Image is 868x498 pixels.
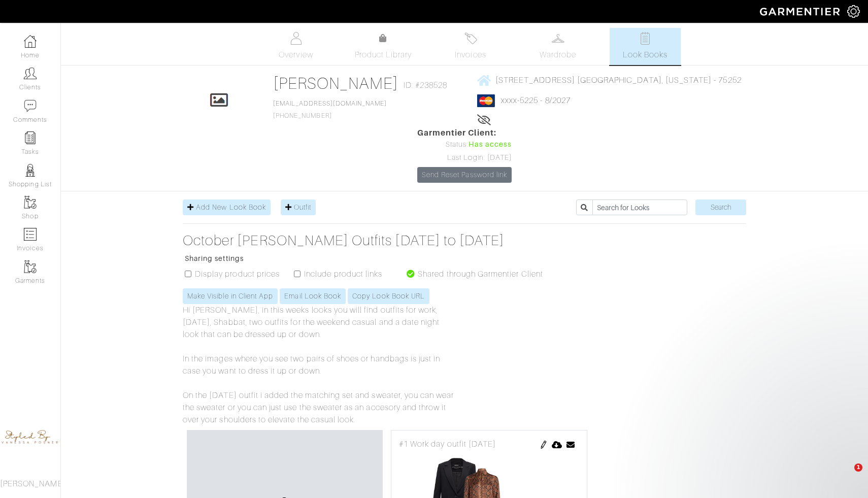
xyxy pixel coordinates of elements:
[273,100,387,119] span: [PHONE_NUMBER]
[183,200,271,215] a: Add New Look Book
[469,139,512,150] span: Has access
[418,268,543,280] label: Shared through Garmentier Client
[522,28,593,65] a: Wardrobe
[399,438,579,450] div: #1 Work day outfit [DATE]
[404,79,448,91] span: ID: #238528
[501,96,571,105] a: xxxx-5225 - 8/2027
[455,49,486,61] span: Invoices
[464,32,477,45] img: orders-27d20c2124de7fd6de4e0e44c1d41de31381a507db9b33961299e4e07d508b8c.svg
[348,32,419,61] a: Product Library
[417,152,512,163] div: Last Login: [DATE]
[183,232,553,249] a: October [PERSON_NAME] Outfits [DATE] to [DATE]
[195,268,280,280] label: Display product prices
[260,28,331,65] a: Overview
[477,74,742,86] a: [STREET_ADDRESS] [GEOGRAPHIC_DATA], [US_STATE] - 75252
[273,74,398,92] a: [PERSON_NAME]
[24,260,37,273] img: garments-icon-b7da505a4dc4fd61783c78ac3ca0ef83fa9d6f193b1c9dc38574b1d14d53ca28.png
[417,167,512,183] a: Send Reset Password link
[24,228,37,241] img: orders-icon-0abe47150d42831381b5fb84f609e132dff9fe21cb692f30cb5eec754e2cba89.png
[540,441,548,449] img: pen-cf24a1663064a2ec1b9c1bd2387e9de7a2fa800b781884d57f21acf72779bad2.png
[495,76,742,85] span: [STREET_ADDRESS] [GEOGRAPHIC_DATA], [US_STATE] - 75252
[279,49,313,61] span: Overview
[477,94,495,107] img: mastercard-2c98a0d54659f76b027c6839bea21931c3e23d06ea5b2b5660056f2e14d2f154.png
[833,463,858,488] iframe: Intercom live chat
[610,28,681,65] a: Look Books
[196,203,266,211] span: Add New Look Book
[24,164,37,177] img: stylists-icon-eb353228a002819b7ec25b43dbf5f0378dd9e0616d9560372ff212230b889e62.png
[281,200,316,215] a: Outfit
[294,203,311,211] span: Outfit
[24,99,37,112] img: comment-icon-a0a6a9ef722e966f86d9cbdc48e553b5cf19dbc54f86b18d962a5391bc8f6eb6.png
[695,200,746,215] input: Search
[24,196,37,209] img: garments-icon-b7da505a4dc4fd61783c78ac3ca0ef83fa9d6f193b1c9dc38574b1d14d53ca28.png
[280,288,346,304] a: Email Look Book
[540,49,576,61] span: Wardrobe
[348,288,429,304] a: Copy Look Book URL
[290,32,303,45] img: basicinfo-40fd8af6dae0f16599ec9e87c0ef1c0a1fdea2edbe929e3d69a839185d80c458.svg
[185,253,553,264] p: Sharing settings
[552,32,564,45] img: wardrobe-487a4870c1b7c33e795ec22d11cfc2ed9d08956e64fb3008fe2437562e282088.svg
[24,35,37,48] img: dashboard-icon-dbcd8f5a0b271acd01030246c82b418ddd0df26cd7fceb0bd07c9910d44c42f6.png
[417,127,512,139] span: Garmentier Client:
[355,49,412,61] span: Product Library
[183,288,278,304] a: Make Visible in Client App
[854,463,862,472] span: 1
[755,3,847,20] img: garmentier-logo-header-white-b43fb05a5012e4ada735d5af1a66efaba907eab6374d6393d1fbf88cb4ef424d.png
[847,5,860,18] img: gear-icon-white-bd11855cb880d31180b6d7d6211b90ccbf57a29d726f0c71d8c61bd08dd39cc2.png
[24,131,37,144] img: reminder-icon-8004d30b9f0a5d33ae49ab947aed9ed385cf756f9e5892f1edd6e32f2345188e.png
[24,67,37,80] img: clients-icon-6bae9207a08558b7cb47a8932f037763ab4055f8c8b6bfacd5dc20c3e0201464.png
[417,139,512,150] div: Status:
[435,28,506,65] a: Invoices
[592,200,687,215] input: Search for Looks
[639,32,652,45] img: todo-9ac3debb85659649dc8f770b8b6100bb5dab4b48dedcbae339e5042a72dfd3cc.svg
[273,100,387,107] a: [EMAIL_ADDRESS][DOMAIN_NAME]
[304,268,382,280] label: Include product links
[183,304,457,426] div: Hi [PERSON_NAME], in this weeks looks you will find outfits for work, [DATE], Shabbat, two outfit...
[623,49,668,61] span: Look Books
